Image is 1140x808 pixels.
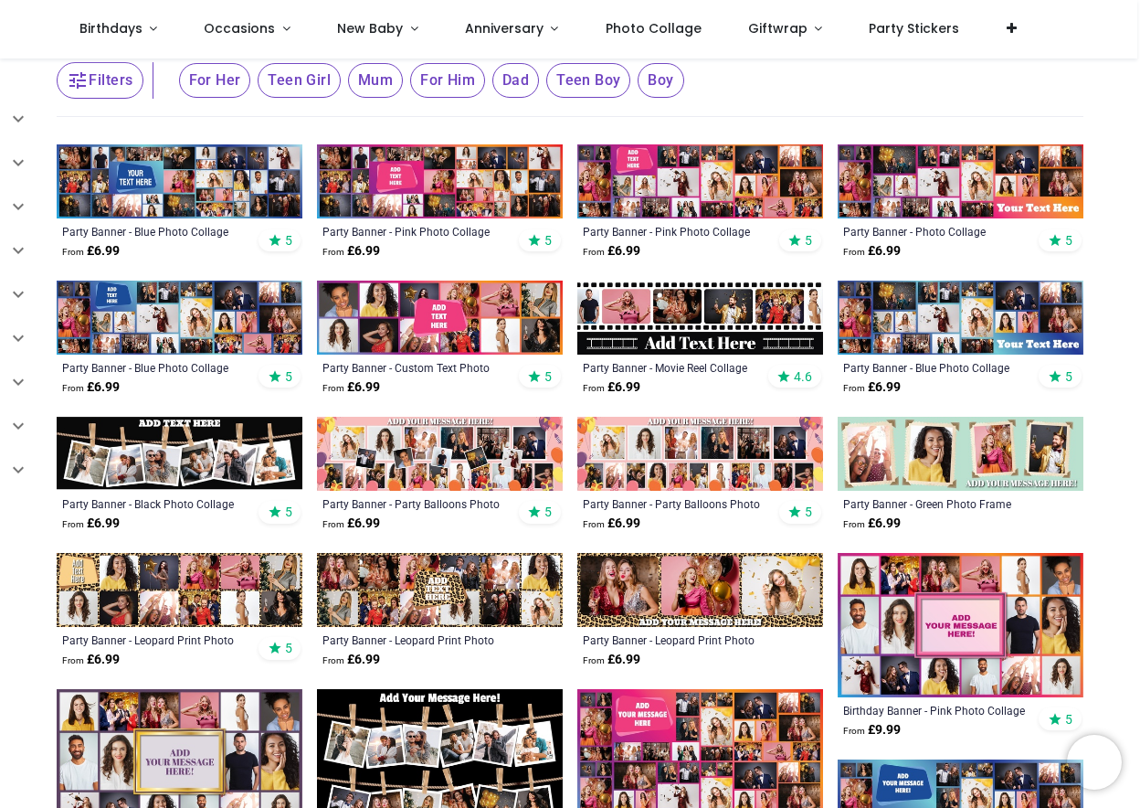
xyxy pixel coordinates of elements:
div: Birthday Banner - Pink Photo Collage [843,703,1030,718]
a: Party Banner - Leopard Print Photo Collage [322,633,510,647]
span: 5 [285,232,292,249]
strong: £ 6.99 [62,242,120,260]
a: Party Banner - Movie Reel Collage [583,360,770,375]
strong: £ 6.99 [322,651,380,669]
span: From [322,247,344,257]
span: Anniversary [465,19,544,37]
span: 5 [1065,232,1072,249]
img: Personalised Party Banner - Party Balloons Photo Collage - 17 Photo Upload [577,417,823,491]
strong: £ 6.99 [322,242,380,260]
span: For Her [179,63,251,98]
span: Birthdays [79,19,142,37]
a: Party Banner - Leopard Print Photo Collage [62,633,249,647]
img: Personalised Party Banner - Blue Photo Collage - Custom Text & 25 Photo upload [57,281,302,355]
span: From [322,655,344,665]
span: 5 [544,232,552,249]
span: From [583,519,605,529]
span: 5 [544,504,552,520]
img: Personalised Party Banner - Pink Photo Collage - Custom Text & 25 Photo Upload [577,144,823,218]
a: Party Banner - Pink Photo Collage [322,224,510,239]
a: Party Banner - Blue Photo Collage [62,360,249,375]
img: Personalised Party Banner - Leopard Print Photo Collage - 11 Photo Upload [57,553,302,627]
img: Personalised Party Banner - Movie Reel Collage - 6 Photo Upload [577,281,823,355]
strong: £ 6.99 [583,651,640,669]
button: Filters [57,62,142,99]
strong: £ 6.99 [322,378,380,397]
span: From [62,655,84,665]
span: 5 [285,640,292,656]
a: Party Banner - Blue Photo Collage [843,360,1030,375]
span: From [62,519,84,529]
span: 5 [285,504,292,520]
span: From [322,519,344,529]
iframe: Brevo live chat [1067,735,1122,790]
a: Party Banner - Green Photo Frame Collage [843,496,1030,511]
span: Teen Girl [258,63,341,98]
img: Personalised Party Banner - Green Photo Frame Collage - 4 Photo Upload [838,417,1083,491]
img: Personalised Party Banner - Party Balloons Photo Collage - 22 Photo Upload [317,417,563,491]
span: 5 [285,368,292,385]
a: Party Banner - Black Photo Collage [62,496,249,511]
span: 4.6 [794,368,812,385]
a: Party Banner - Custom Text Photo Collage [322,360,510,375]
span: 5 [1065,368,1072,385]
img: Personalised Party Banner - Leopard Print Photo Collage - Custom Text & 12 Photo Upload [317,553,563,627]
div: Party Banner - Party Balloons Photo Collage [583,496,770,511]
span: Occasions [204,19,275,37]
span: 5 [544,368,552,385]
strong: £ 6.99 [843,378,901,397]
span: 5 [805,504,812,520]
span: 5 [805,232,812,249]
img: Personalised Party Banner - Blue Photo Collage - 23 Photo upload [838,281,1083,355]
span: Party Stickers [869,19,959,37]
strong: £ 6.99 [62,651,120,669]
span: Boy [638,63,683,98]
span: From [583,383,605,393]
span: Mum [348,63,403,98]
span: Teen Boy [546,63,630,98]
a: Party Banner - Leopard Print Photo Collage [583,633,770,647]
strong: £ 6.99 [62,378,120,397]
a: Party Banner - Blue Photo Collage [62,224,249,239]
strong: £ 6.99 [843,515,901,533]
img: Personalised Party Banner - Photo Collage - 23 Photo Upload [838,144,1083,218]
span: From [843,519,865,529]
a: Party Banner - Pink Photo Collage [583,224,770,239]
img: Personalised Party Banner - Black Photo Collage - 6 Photo Upload [57,417,302,491]
strong: £ 6.99 [583,242,640,260]
span: For Him [410,63,485,98]
span: 5 [1065,711,1072,728]
strong: £ 6.99 [583,378,640,397]
span: From [843,383,865,393]
a: Party Banner - Photo Collage [843,224,1030,239]
span: Giftwrap [748,19,807,37]
img: Personalised Party Banner - Pink Photo Collage - Add Text & 30 Photo Upload [317,144,563,218]
a: Party Banner - Party Balloons Photo Collage [322,496,510,511]
img: Personalised Party Banner - Leopard Print Photo Collage - 3 Photo Upload [577,553,823,627]
span: From [583,655,605,665]
span: From [843,726,865,736]
span: From [583,247,605,257]
img: Personalised Birthday Backdrop Banner - Pink Photo Collage - 16 Photo Upload [838,553,1083,697]
span: From [62,247,84,257]
span: Dad [492,63,539,98]
span: From [62,383,84,393]
img: Personalised Party Banner - Blue Photo Collage - Custom Text & 30 Photo Upload [57,144,302,218]
strong: £ 6.99 [583,515,640,533]
strong: £ 6.99 [322,515,380,533]
span: Photo Collage [606,19,702,37]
